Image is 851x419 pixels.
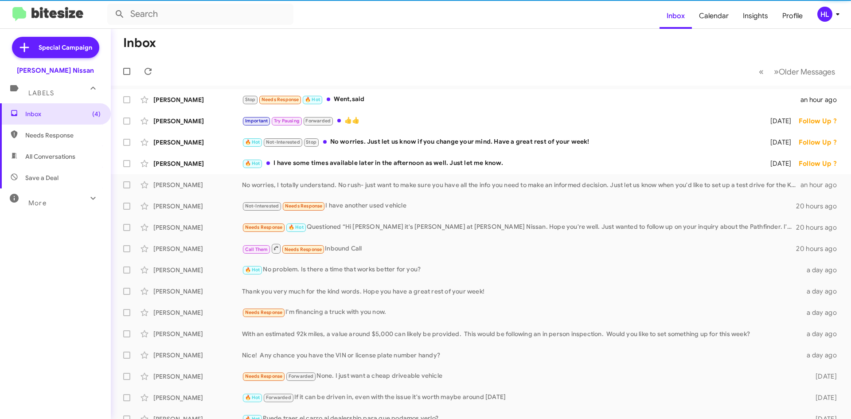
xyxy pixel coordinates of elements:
div: [DATE] [759,117,799,125]
span: Needs Response [25,131,101,140]
button: Previous [753,63,769,81]
div: [PERSON_NAME] [153,180,242,189]
div: HL [817,7,832,22]
span: Special Campaign [39,43,92,52]
div: Thank you very much for the kind words. Hope you have a great rest of your week! [242,287,801,296]
div: [PERSON_NAME] [153,329,242,338]
div: a day ago [801,351,844,360]
span: Inbox [25,110,101,118]
div: [PERSON_NAME] [153,393,242,402]
div: [PERSON_NAME] [153,266,242,274]
span: 🔥 Hot [245,139,260,145]
div: I'm financing a truck with you now. [242,307,801,317]
div: Inbound Call [242,243,796,254]
span: 🔥 Hot [245,395,260,400]
span: 🔥 Hot [305,97,320,102]
div: Went,said [242,94,800,105]
div: [PERSON_NAME] Nissan [17,66,94,75]
a: Profile [775,3,810,29]
input: Search [107,4,293,25]
span: More [28,199,47,207]
div: [DATE] [801,372,844,381]
div: [PERSON_NAME] [153,159,242,168]
span: Needs Response [245,224,283,230]
div: [PERSON_NAME] [153,287,242,296]
a: Calendar [692,3,736,29]
div: Follow Up ? [799,159,844,168]
div: No problem. Is there a time that works better for you? [242,265,801,275]
div: Follow Up ? [799,117,844,125]
span: Needs Response [285,203,323,209]
span: 🔥 Hot [289,224,304,230]
a: Special Campaign [12,37,99,58]
div: [PERSON_NAME] [153,223,242,232]
div: [DATE] [759,138,799,147]
span: (4) [92,110,101,118]
button: Next [769,63,840,81]
div: [PERSON_NAME] [153,351,242,360]
span: Not-Interested [245,203,279,209]
span: » [774,66,779,77]
span: Forwarded [286,372,316,381]
span: Stop [306,139,316,145]
div: [DATE] [759,159,799,168]
div: an hour ago [800,180,844,189]
div: 👍👍 [242,116,759,126]
div: No worries. Just let us know if you change your mind. Have a great rest of your week! [242,137,759,147]
div: [PERSON_NAME] [153,372,242,381]
div: If it can be driven in, even with the issue it's worth maybe around [DATE] [242,392,801,403]
nav: Page navigation example [754,63,840,81]
span: Forwarded [264,394,293,402]
div: a day ago [801,329,844,338]
div: a day ago [801,266,844,274]
div: I have another used vehicle [242,201,796,211]
span: Needs Response [262,97,299,102]
div: Nice! Any chance you have the VIN or license plate number handy? [242,351,801,360]
div: a day ago [801,287,844,296]
span: Try Pausing [274,118,300,124]
div: I have some times available later in the afternoon as well. Just let me know. [242,158,759,168]
span: Older Messages [779,67,835,77]
h1: Inbox [123,36,156,50]
span: Stop [245,97,256,102]
span: Needs Response [245,373,283,379]
div: With an estimated 92k miles, a value around $5,000 can likely be provided. This would be followin... [242,329,801,338]
span: Important [245,118,268,124]
span: Save a Deal [25,173,59,182]
span: 🔥 Hot [245,161,260,166]
span: All Conversations [25,152,75,161]
div: 20 hours ago [796,223,844,232]
span: Call Them [245,247,268,252]
div: [PERSON_NAME] [153,117,242,125]
div: a day ago [801,308,844,317]
div: an hour ago [800,95,844,104]
div: [PERSON_NAME] [153,244,242,253]
div: [DATE] [801,393,844,402]
span: Needs Response [285,247,322,252]
div: Questioned “Hi [PERSON_NAME] it's [PERSON_NAME] at [PERSON_NAME] Nissan. Hope you're well. Just w... [242,222,796,232]
div: [PERSON_NAME] [153,138,242,147]
a: Inbox [660,3,692,29]
div: [PERSON_NAME] [153,308,242,317]
a: Insights [736,3,775,29]
div: 20 hours ago [796,202,844,211]
div: [PERSON_NAME] [153,95,242,104]
div: No worries, I totally understand. No rush- just want to make sure you have all the info you need ... [242,180,800,189]
div: None. I just want a cheap driveable vehicle [242,371,801,381]
div: 20 hours ago [796,244,844,253]
span: Labels [28,89,54,97]
span: Needs Response [245,309,283,315]
div: [PERSON_NAME] [153,202,242,211]
span: 🔥 Hot [245,267,260,273]
span: « [759,66,764,77]
span: Not-Interested [266,139,300,145]
div: Follow Up ? [799,138,844,147]
button: HL [810,7,841,22]
span: Forwarded [304,117,333,125]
